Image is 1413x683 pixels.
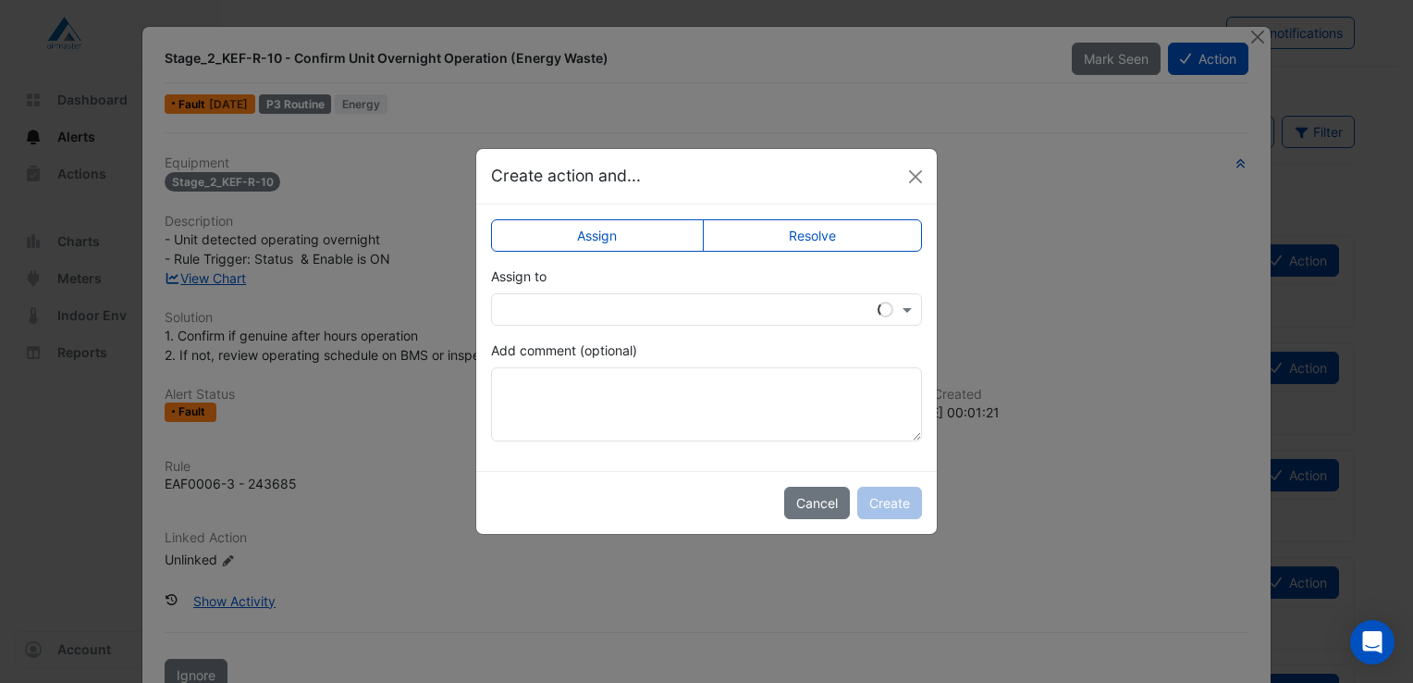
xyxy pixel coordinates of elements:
h5: Create action and... [491,164,641,188]
div: Open Intercom Messenger [1350,620,1395,664]
button: Close [902,163,929,191]
label: Resolve [703,219,923,252]
button: Cancel [784,487,850,519]
label: Assign [491,219,704,252]
label: Assign to [491,267,547,286]
label: Add comment (optional) [491,341,637,360]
